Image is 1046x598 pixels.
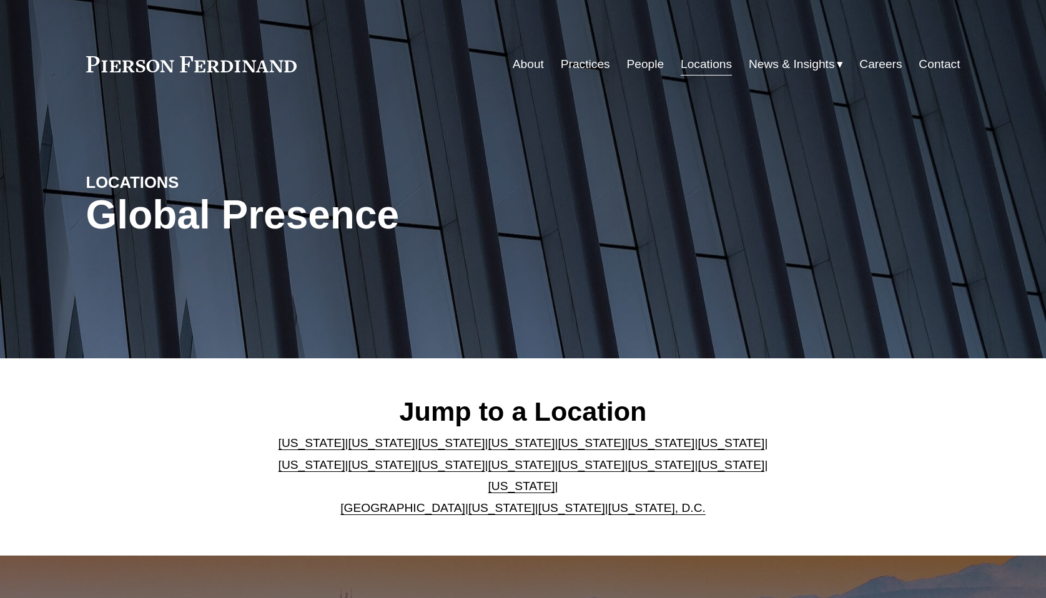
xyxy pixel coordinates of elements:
[488,479,555,493] a: [US_STATE]
[279,458,345,471] a: [US_STATE]
[340,501,465,514] a: [GEOGRAPHIC_DATA]
[698,436,764,449] a: [US_STATE]
[698,458,764,471] a: [US_STATE]
[348,458,415,471] a: [US_STATE]
[749,52,843,76] a: folder dropdown
[919,52,960,76] a: Contact
[561,52,610,76] a: Practices
[608,501,706,514] a: [US_STATE], D.C.
[513,52,544,76] a: About
[538,501,605,514] a: [US_STATE]
[859,52,902,76] a: Careers
[86,172,305,192] h4: LOCATIONS
[558,436,624,449] a: [US_STATE]
[681,52,732,76] a: Locations
[268,433,778,519] p: | | | | | | | | | | | | | | | | | |
[749,54,835,76] span: News & Insights
[86,192,669,238] h1: Global Presence
[418,458,485,471] a: [US_STATE]
[488,436,555,449] a: [US_STATE]
[558,458,624,471] a: [US_STATE]
[628,436,694,449] a: [US_STATE]
[626,52,664,76] a: People
[268,395,778,428] h2: Jump to a Location
[628,458,694,471] a: [US_STATE]
[348,436,415,449] a: [US_STATE]
[418,436,485,449] a: [US_STATE]
[488,458,555,471] a: [US_STATE]
[279,436,345,449] a: [US_STATE]
[468,501,535,514] a: [US_STATE]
